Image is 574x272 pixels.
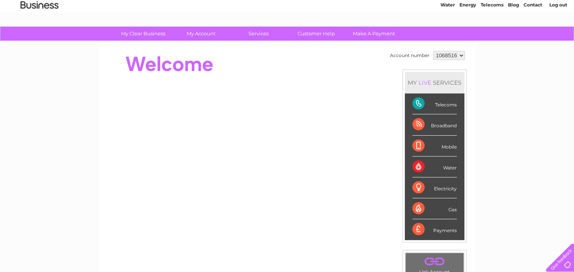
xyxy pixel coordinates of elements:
td: Account number [388,49,431,62]
a: Services [227,27,290,41]
div: Electricity [412,177,457,198]
a: Make A Payment [343,27,405,41]
a: My Account [170,27,232,41]
div: Mobile [412,136,457,157]
div: Clear Business is a trading name of Verastar Limited (registered in [GEOGRAPHIC_DATA] No. 3667643... [108,4,467,37]
a: Telecoms [481,32,503,38]
div: Water [412,157,457,177]
a: . [407,255,462,268]
a: My Clear Business [112,27,175,41]
a: Customer Help [285,27,348,41]
div: Broadband [412,114,457,135]
a: Log out [549,32,567,38]
a: 0333 014 3131 [431,4,483,13]
div: Payments [412,219,457,240]
a: Blog [508,32,519,38]
img: logo.png [20,20,59,43]
div: Telecoms [412,93,457,114]
a: Energy [459,32,476,38]
div: LIVE [417,79,433,86]
div: Gas [412,198,457,219]
a: Water [440,32,455,38]
div: MY SERVICES [405,72,464,93]
a: Contact [524,32,542,38]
